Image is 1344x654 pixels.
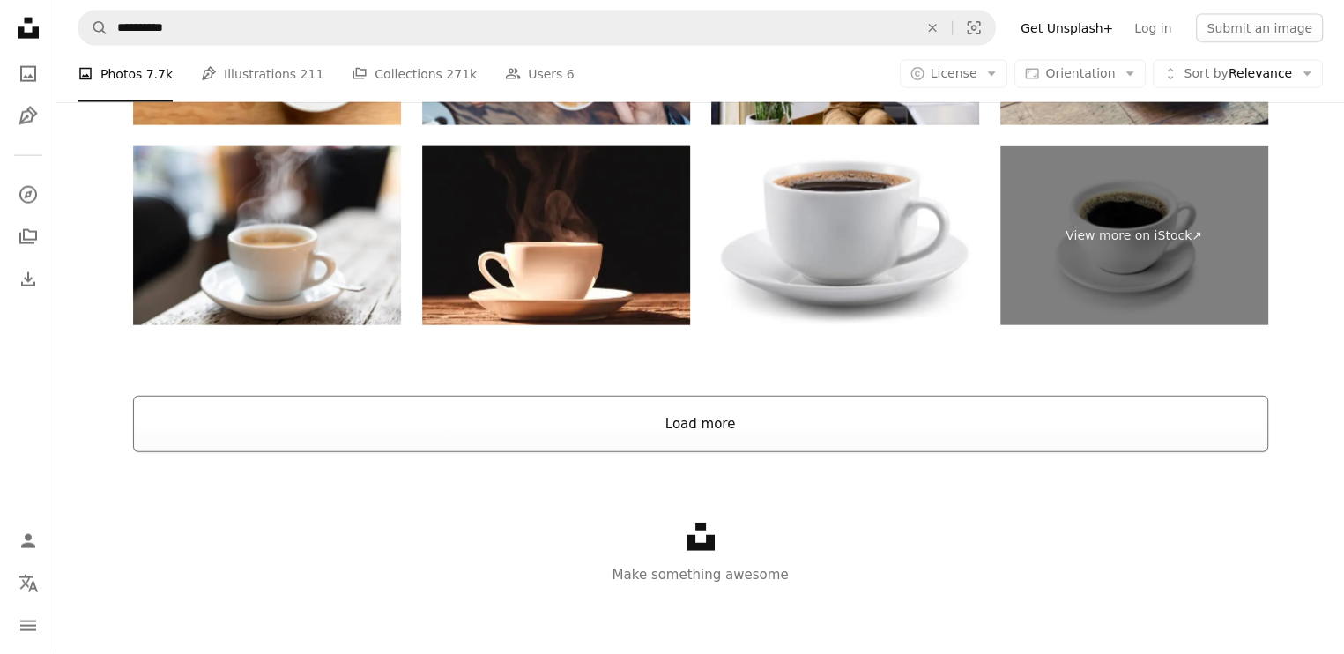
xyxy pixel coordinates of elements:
span: 271k [446,64,477,84]
button: Submit an image [1196,14,1323,42]
span: 6 [567,64,575,84]
a: Collections [11,219,46,255]
span: License [931,66,977,80]
img: Cup of coffee isolated on white background. File contains clipping path. [711,146,979,325]
a: Explore [11,177,46,212]
img: Refreshing hot cup of coffee at a cafe [133,146,401,325]
a: Photos [11,56,46,92]
button: Load more [133,396,1268,452]
span: Sort by [1184,66,1228,80]
span: Orientation [1045,66,1115,80]
button: Visual search [953,11,995,45]
a: Users 6 [505,46,575,102]
a: Log in / Sign up [11,524,46,559]
a: Log in [1124,14,1182,42]
img: Coffee cup, Espresso, Americano, Black coffee. Close-up steam rises from cup of coffee with morni... [422,146,690,325]
button: License [900,60,1008,88]
a: Illustrations [11,99,46,134]
button: Sort byRelevance [1153,60,1323,88]
a: Collections 271k [352,46,477,102]
button: Orientation [1014,60,1146,88]
a: Home — Unsplash [11,11,46,49]
button: Menu [11,608,46,643]
form: Find visuals sitewide [78,11,996,46]
span: 211 [301,64,324,84]
button: Language [11,566,46,601]
a: Get Unsplash+ [1010,14,1124,42]
button: Search Unsplash [78,11,108,45]
span: Relevance [1184,65,1292,83]
a: Download History [11,262,46,297]
a: Illustrations 211 [201,46,323,102]
a: View more on iStock↗ [1000,146,1268,325]
p: Make something awesome [56,564,1344,585]
button: Clear [913,11,952,45]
